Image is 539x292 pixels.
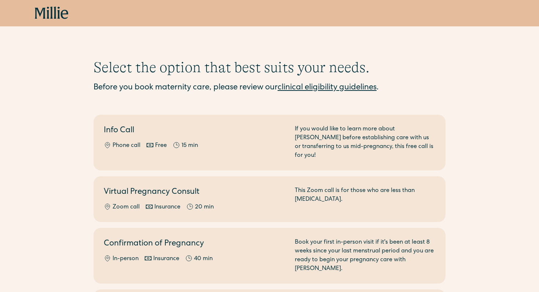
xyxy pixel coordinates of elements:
[194,255,213,263] div: 40 min
[295,186,435,212] div: This Zoom call is for those who are less than [MEDICAL_DATA].
[93,176,445,222] a: Virtual Pregnancy ConsultZoom callInsurance20 minThis Zoom call is for those who are less than [M...
[113,255,139,263] div: In-person
[104,125,286,137] h2: Info Call
[154,203,180,212] div: Insurance
[113,203,140,212] div: Zoom call
[295,238,435,273] div: Book your first in-person visit if it's been at least 8 weeks since your last menstrual period an...
[155,141,167,150] div: Free
[93,59,445,76] h1: Select the option that best suits your needs.
[113,141,140,150] div: Phone call
[295,125,435,160] div: If you would like to learn more about [PERSON_NAME] before establishing care with us or transferr...
[195,203,214,212] div: 20 min
[278,84,377,92] a: clinical eligibility guidelines
[104,238,286,250] h2: Confirmation of Pregnancy
[153,255,179,263] div: Insurance
[93,82,445,94] div: Before you book maternity care, please review our .
[93,115,445,170] a: Info CallPhone callFree15 minIf you would like to learn more about [PERSON_NAME] before establish...
[104,186,286,199] h2: Virtual Pregnancy Consult
[93,228,445,284] a: Confirmation of PregnancyIn-personInsurance40 minBook your first in-person visit if it's been at ...
[181,141,198,150] div: 15 min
